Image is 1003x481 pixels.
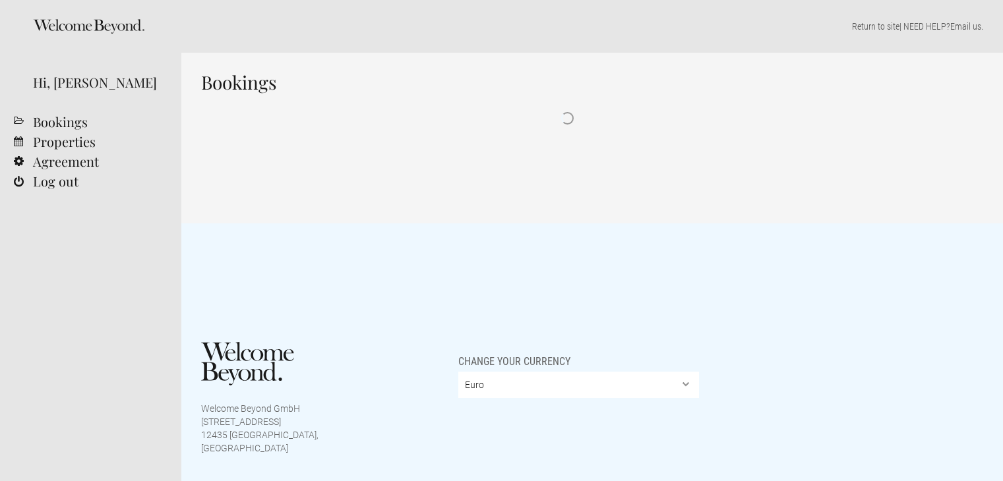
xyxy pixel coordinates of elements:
[852,21,899,32] a: Return to site
[201,72,933,92] h1: Bookings
[458,372,700,398] select: Change your currency
[201,402,319,455] p: Welcome Beyond GmbH [STREET_ADDRESS] 12435 [GEOGRAPHIC_DATA], [GEOGRAPHIC_DATA]
[33,72,162,92] div: Hi, [PERSON_NAME]
[201,342,294,385] img: Welcome Beyond
[950,21,981,32] a: Email us
[201,20,983,33] p: | NEED HELP? .
[458,342,570,368] span: Change your currency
